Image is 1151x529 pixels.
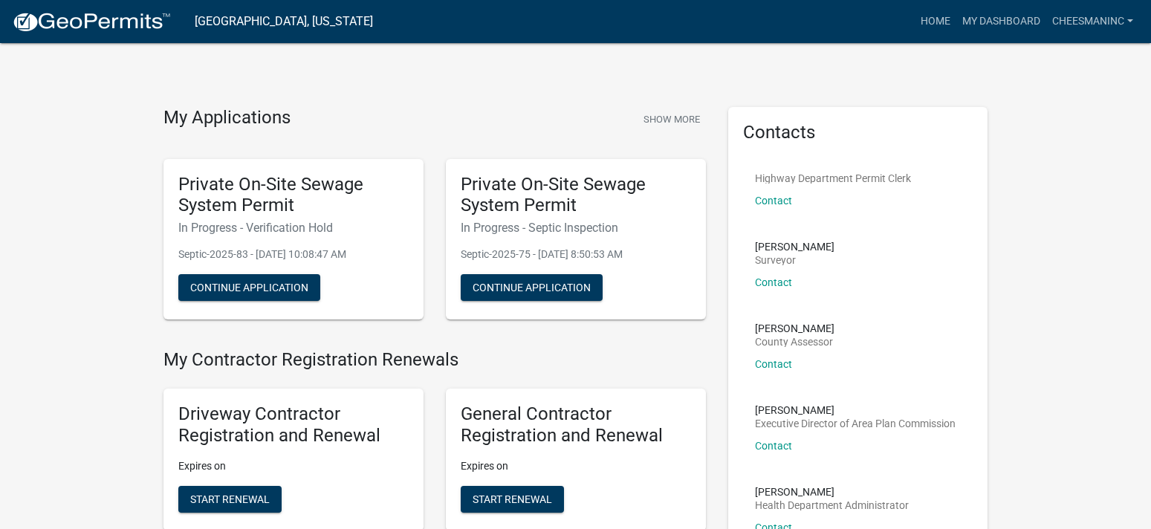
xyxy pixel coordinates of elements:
[755,195,792,207] a: Contact
[1046,7,1139,36] a: cheesmaninc
[195,9,373,34] a: [GEOGRAPHIC_DATA], [US_STATE]
[473,493,552,504] span: Start Renewal
[178,174,409,217] h5: Private On-Site Sewage System Permit
[178,486,282,513] button: Start Renewal
[461,458,691,474] p: Expires on
[755,255,834,265] p: Surveyor
[178,458,409,474] p: Expires on
[190,493,270,504] span: Start Renewal
[178,247,409,262] p: Septic-2025-83 - [DATE] 10:08:47 AM
[163,349,706,371] h4: My Contractor Registration Renewals
[178,274,320,301] button: Continue Application
[461,221,691,235] h6: In Progress - Septic Inspection
[755,276,792,288] a: Contact
[755,173,911,184] p: Highway Department Permit Clerk
[178,221,409,235] h6: In Progress - Verification Hold
[743,122,973,143] h5: Contacts
[755,337,834,347] p: County Assessor
[461,274,603,301] button: Continue Application
[755,323,834,334] p: [PERSON_NAME]
[461,174,691,217] h5: Private On-Site Sewage System Permit
[461,403,691,447] h5: General Contractor Registration and Renewal
[163,107,291,129] h4: My Applications
[638,107,706,132] button: Show More
[755,358,792,370] a: Contact
[915,7,956,36] a: Home
[755,487,909,497] p: [PERSON_NAME]
[956,7,1046,36] a: My Dashboard
[178,403,409,447] h5: Driveway Contractor Registration and Renewal
[755,241,834,252] p: [PERSON_NAME]
[461,486,564,513] button: Start Renewal
[755,440,792,452] a: Contact
[755,405,956,415] p: [PERSON_NAME]
[461,247,691,262] p: Septic-2025-75 - [DATE] 8:50:53 AM
[755,418,956,429] p: Executive Director of Area Plan Commission
[755,500,909,510] p: Health Department Administrator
